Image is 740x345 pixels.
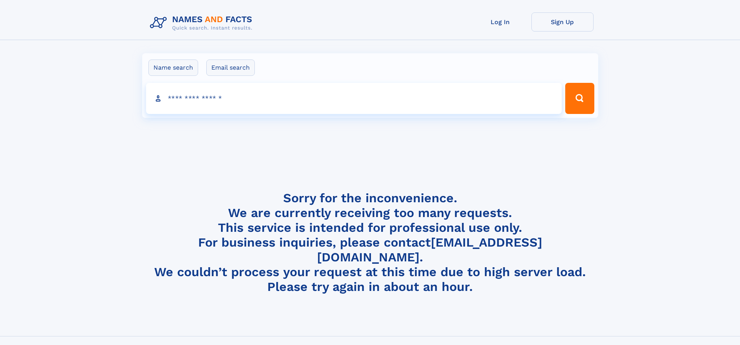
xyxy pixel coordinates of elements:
[146,83,562,114] input: search input
[147,191,594,294] h4: Sorry for the inconvenience. We are currently receiving too many requests. This service is intend...
[565,83,594,114] button: Search Button
[317,235,542,264] a: [EMAIL_ADDRESS][DOMAIN_NAME]
[147,12,259,33] img: Logo Names and Facts
[469,12,531,32] a: Log In
[206,60,255,76] label: Email search
[148,60,198,76] label: Name search
[531,12,594,32] a: Sign Up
